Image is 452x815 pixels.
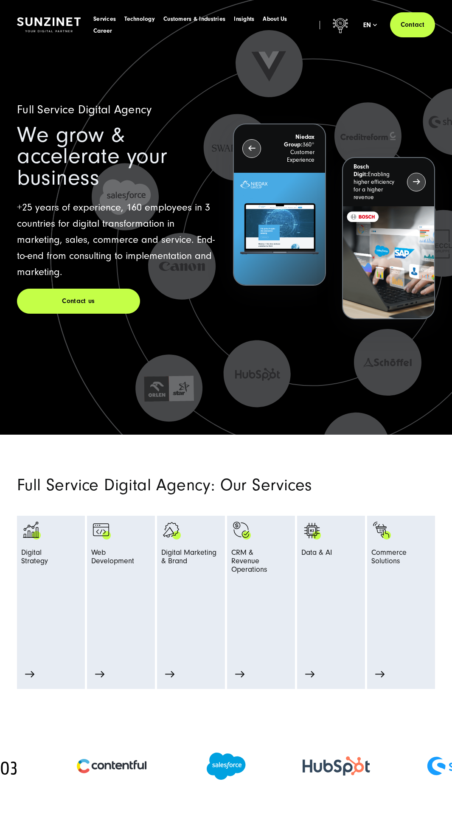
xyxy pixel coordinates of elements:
[303,756,370,776] img: HubSpot Gold Partner Agency - Digital Agency SUNZINET
[21,548,48,569] span: Digital Strategy
[73,752,150,781] img: Contentful Partner Agency - Digtial Agency for headless CMS Development SUNZINET
[371,548,431,569] span: Commerce Solutions
[207,753,246,780] img: Salesforce Partner Agency - Digital Agency SUNZINET
[124,15,155,23] a: Technology
[161,520,221,621] a: advertising-megaphone-business-products_black advertising-megaphone-business-products_white Digit...
[17,200,219,280] p: +25 years of experience, 160 employees in 3 countries for digital transformation in marketing, sa...
[301,520,361,604] a: KI AI Data & AI
[231,520,291,621] a: Symbol mit einem Haken und einem Dollarzeichen. monetization-approve-business-products_white CRM ...
[233,124,326,286] button: Niedax Group:360° Customer Experience Letztes Projekt von Niedax. Ein Laptop auf dem die Niedax W...
[371,520,431,655] a: Bild eines Fingers, der auf einen schwarzen Einkaufswagen mit grünen Akzenten klickt: Digitalagen...
[17,477,420,493] h2: Full Service Digital Agency: Our Services
[17,103,152,116] span: Full Service Digital Agency
[161,548,216,569] span: Digital Marketing & Brand
[163,15,225,23] a: Customers & Industries
[390,12,435,37] a: Contact
[21,520,81,638] a: analytics-graph-bar-business analytics-graph-bar-business_white DigitalStrategy
[91,548,134,569] span: Web Development
[231,548,291,577] span: CRM & Revenue Operations
[301,548,332,561] span: Data & AI
[354,163,369,178] strong: Bosch Digit:
[284,134,314,148] strong: Niedax Group:
[93,15,116,23] a: Services
[363,21,377,29] div: en
[17,122,168,190] span: We grow & accelerate your business
[263,15,287,23] a: About Us
[234,173,325,285] img: Letztes Projekt von Niedax. Ein Laptop auf dem die Niedax Website geöffnet ist, auf blauem Hinter...
[91,520,151,655] a: Browser Symbol als Zeichen für Web Development - Digitalagentur SUNZINET programming-browser-prog...
[17,289,140,314] a: Contact us
[343,206,434,318] img: recent-project_BOSCH_2024-03
[342,157,435,319] button: Bosch Digit:Enabling higher efficiency for a higher revenue recent-project_BOSCH_2024-03
[17,17,81,32] img: SUNZINET Full Service Digital Agentur
[266,133,314,164] p: 360° Customer Experience
[234,15,254,23] a: Insights
[93,27,112,35] a: Career
[354,163,402,201] p: Enabling higher efficiency for a higher revenue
